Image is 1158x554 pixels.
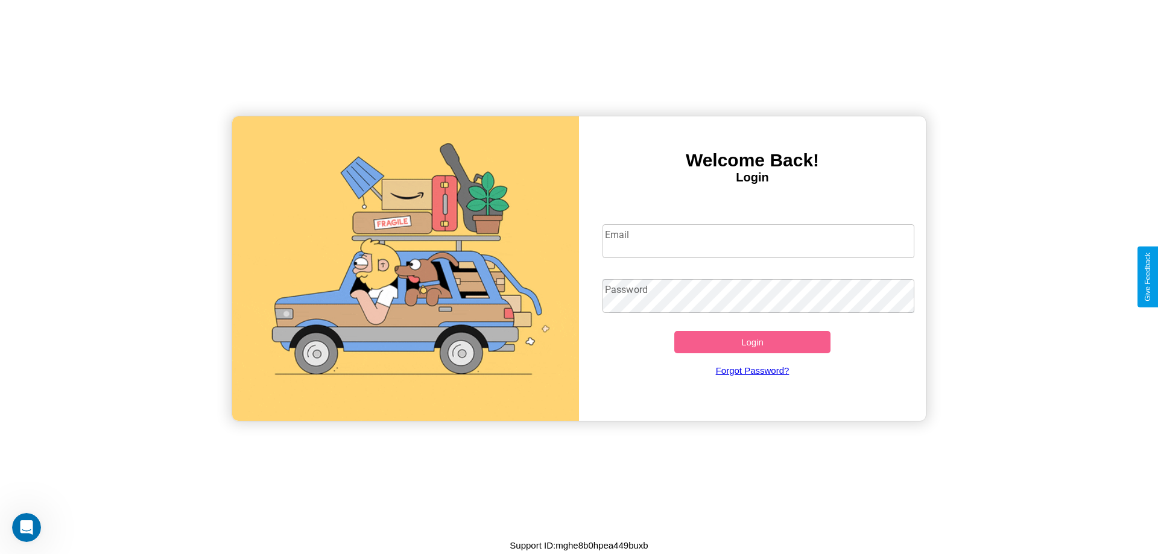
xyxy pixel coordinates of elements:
div: Give Feedback [1144,253,1152,301]
p: Support ID: mghe8b0hpea449buxb [510,537,648,553]
iframe: Intercom live chat [12,513,41,542]
img: gif [232,116,579,421]
h3: Welcome Back! [579,150,926,171]
a: Forgot Password? [596,353,909,388]
button: Login [674,331,831,353]
h4: Login [579,171,926,184]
